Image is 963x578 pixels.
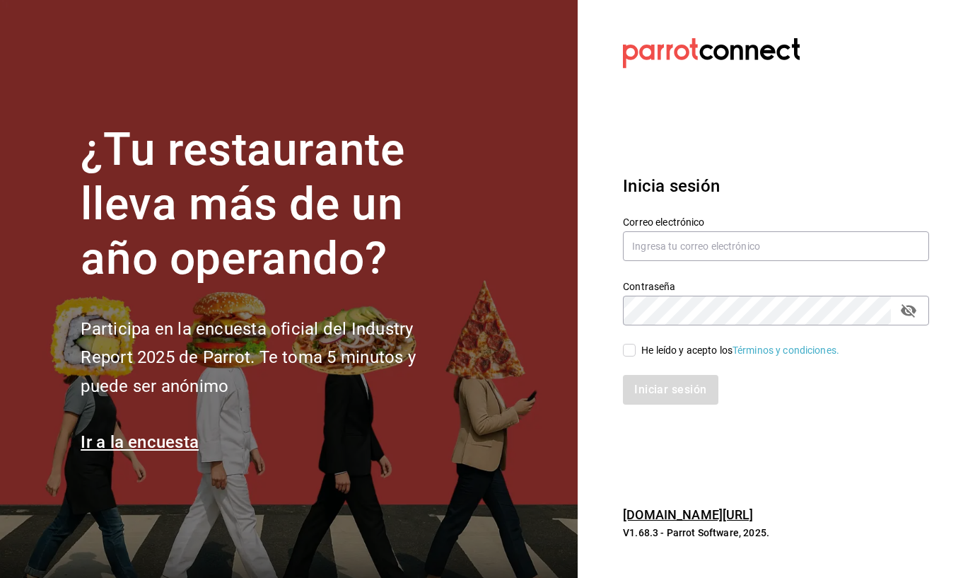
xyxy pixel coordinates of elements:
input: Ingresa tu correo electrónico [623,231,929,261]
h3: Inicia sesión [623,173,929,199]
button: passwordField [897,299,921,323]
label: Correo electrónico [623,217,929,227]
a: Ir a la encuesta [81,432,199,452]
h1: ¿Tu restaurante lleva más de un año operando? [81,123,462,286]
label: Contraseña [623,282,929,291]
h2: Participa en la encuesta oficial del Industry Report 2025 de Parrot. Te toma 5 minutos y puede se... [81,315,462,401]
a: [DOMAIN_NAME][URL] [623,507,753,522]
div: He leído y acepto los [641,343,839,358]
a: Términos y condiciones. [733,345,839,356]
p: V1.68.3 - Parrot Software, 2025. [623,526,929,540]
